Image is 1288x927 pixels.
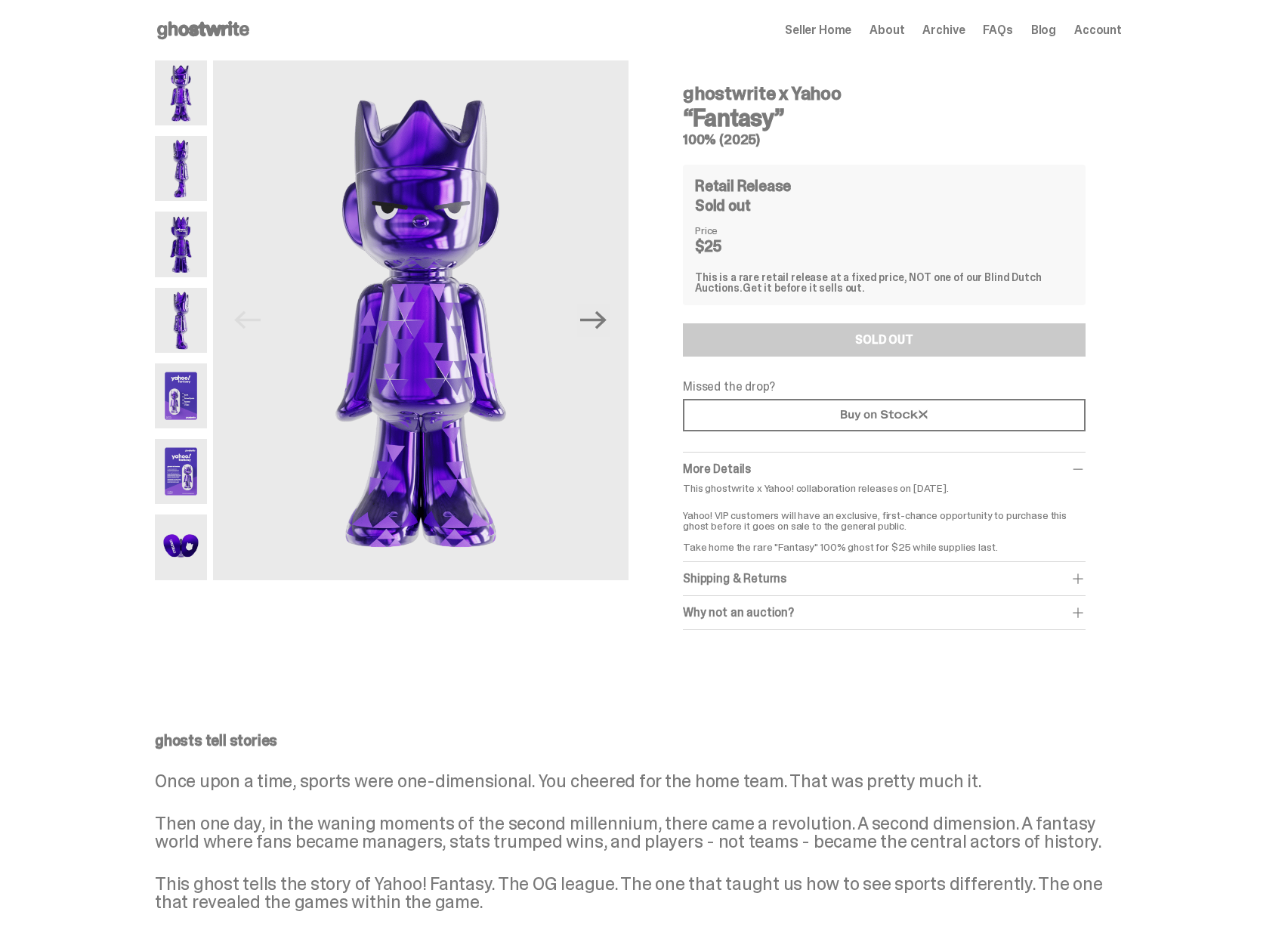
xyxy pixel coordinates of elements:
span: Get it before it sells out. [743,281,865,295]
img: Yahoo-HG---7.png [155,514,207,579]
h4: Retail Release [695,178,791,193]
p: ghosts tell stories [155,733,1122,748]
div: Sold out [695,198,1073,213]
div: SOLD OUT [855,334,913,346]
div: Why not an auction? [683,605,1086,620]
h4: ghostwrite x Yahoo [683,85,1086,103]
p: This ghostwrite x Yahoo! collaboration releases on [DATE]. [683,483,1086,493]
p: Then one day, in the waning moments of the second millennium, there came a revolution. A second d... [155,814,1122,851]
img: Yahoo-HG---2.png [155,136,207,201]
img: Yahoo-HG---1.png [155,60,207,125]
p: Missed the drop? [683,381,1086,393]
p: Once upon a time, sports were one-dimensional. You cheered for the home team. That was pretty muc... [155,772,1122,790]
button: SOLD OUT [683,323,1086,357]
img: Yahoo-HG---3.png [155,212,207,277]
div: This is a rare retail release at a fixed price, NOT one of our Blind Dutch Auctions. [695,272,1073,293]
a: Blog [1031,24,1056,36]
div: Shipping & Returns [683,571,1086,586]
a: About [869,24,904,36]
a: Account [1074,24,1122,36]
button: Next [577,304,610,337]
a: Seller Home [785,24,851,36]
img: Yahoo-HG---5.png [155,363,207,428]
dd: $25 [695,239,771,254]
p: This ghost tells the story of Yahoo! Fantasy. The OG league. The one that taught us how to see sp... [155,875,1122,911]
img: Yahoo-HG---1.png [213,60,629,580]
a: Archive [922,24,965,36]
img: Yahoo-HG---6.png [155,439,207,504]
img: Yahoo-HG---4.png [155,288,207,353]
h3: “Fantasy” [683,106,1086,130]
span: More Details [683,461,751,477]
p: Yahoo! VIP customers will have an exclusive, first-chance opportunity to purchase this ghost befo... [683,499,1086,552]
h5: 100% (2025) [683,133,1086,147]
a: FAQs [983,24,1012,36]
dt: Price [695,225,771,236]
